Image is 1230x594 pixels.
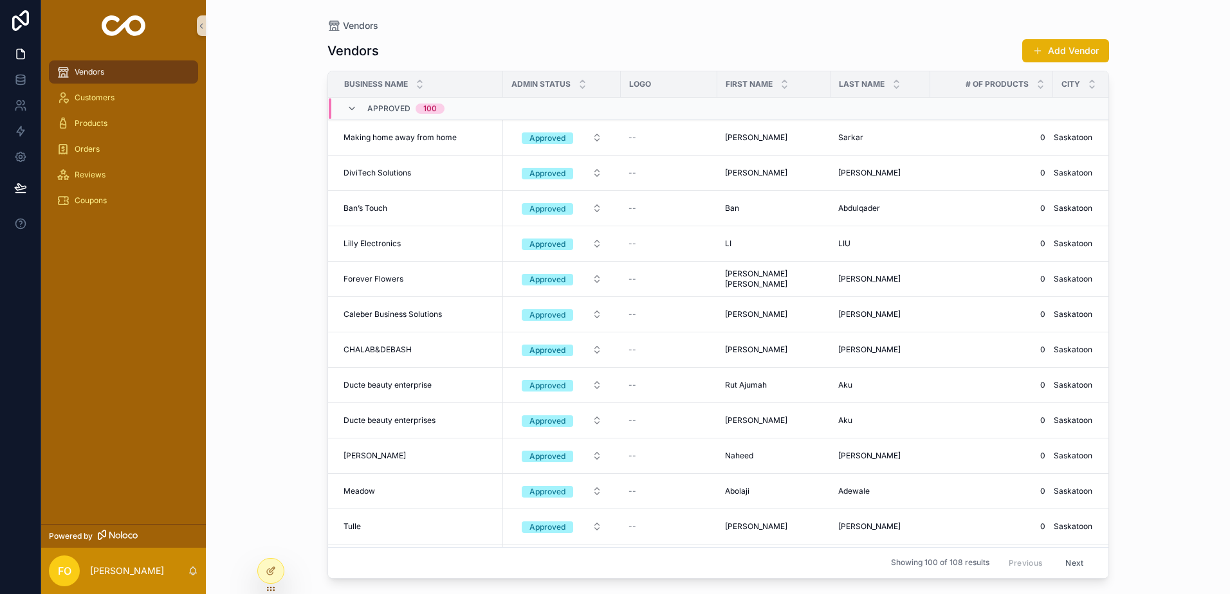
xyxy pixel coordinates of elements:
a: LIU [838,239,922,249]
div: Approved [529,380,565,392]
a: [PERSON_NAME] [725,521,823,532]
a: Select Button [511,444,613,468]
span: Saskatoon [1054,309,1092,319]
button: Select Button [511,480,612,503]
span: Coupons [75,195,107,206]
a: Customers [49,86,198,109]
a: Saskatoon [1054,132,1155,143]
span: Naheed [725,451,753,461]
a: Saskatoon [1054,274,1155,284]
button: Select Button [511,515,612,538]
span: -- [629,486,636,496]
a: Making home away from home [344,132,495,143]
a: [PERSON_NAME] [838,345,922,355]
a: -- [629,309,710,319]
a: LI [725,239,823,249]
span: DiviTech Solutions [344,168,411,178]
a: DiviTech Solutions [344,168,495,178]
img: App logo [102,15,146,36]
span: -- [629,415,636,426]
a: -- [629,486,710,496]
a: Saskatoon [1054,486,1155,496]
a: 0 [938,486,1045,496]
a: Vendors [327,19,378,32]
a: Abdulqader [838,203,922,213]
a: [PERSON_NAME] [838,521,922,532]
span: Customers [75,93,115,103]
a: -- [629,380,710,390]
span: 0 [938,309,1045,319]
div: Approved [529,415,565,427]
span: -- [629,380,636,390]
a: 0 [938,451,1045,461]
a: Coupons [49,189,198,212]
span: Tulle [344,521,361,532]
span: CHALAB&DEBASH [344,345,412,355]
span: Ducte beauty enterprises [344,415,436,426]
span: -- [629,132,636,143]
a: Select Button [511,125,613,150]
a: [PERSON_NAME] [725,168,823,178]
span: Saskatoon [1054,486,1092,496]
a: -- [629,451,710,461]
a: Select Button [511,373,613,397]
a: Ducte beauty enterprises [344,415,495,426]
span: 0 [938,415,1045,426]
a: 0 [938,274,1045,284]
span: Ducte beauty enterprise [344,380,432,390]
span: Lilly Electronics [344,239,401,249]
span: -- [629,451,636,461]
button: Add Vendor [1022,39,1109,62]
a: -- [629,345,710,355]
a: [PERSON_NAME] [PERSON_NAME] [725,269,823,289]
button: Select Button [511,409,612,432]
span: -- [629,309,636,319]
a: Adewale [838,486,922,496]
span: -- [629,345,636,355]
div: Approved [529,521,565,533]
span: Saskatoon [1054,345,1092,355]
a: Products [49,112,198,135]
div: Approved [529,239,565,250]
a: Saskatoon [1054,309,1155,319]
span: [PERSON_NAME] [838,345,901,355]
a: Select Button [511,231,613,256]
span: Admin Status [511,79,571,89]
span: -- [629,274,636,284]
a: Saskatoon [1054,521,1155,532]
a: Saskatoon [1054,451,1155,461]
a: Aku [838,380,922,390]
span: Meadow [344,486,375,496]
span: -- [629,521,636,532]
button: Select Button [511,444,612,467]
a: Ducte beauty enterprise [344,380,495,390]
span: Aku [838,415,852,426]
span: -- [629,168,636,178]
span: Last Name [839,79,885,89]
div: Approved [529,132,565,144]
span: Saskatoon [1054,203,1092,213]
button: Select Button [511,126,612,149]
button: Select Button [511,197,612,220]
a: 0 [938,132,1045,143]
button: Select Button [511,267,612,291]
span: [PERSON_NAME] [725,168,787,178]
span: Saskatoon [1054,380,1092,390]
a: Saskatoon [1054,203,1155,213]
span: Products [75,118,107,129]
button: Select Button [511,303,612,326]
a: Abolaji [725,486,823,496]
span: First Name [726,79,773,89]
a: 0 [938,168,1045,178]
a: Select Button [511,337,613,362]
span: [PERSON_NAME] [838,168,901,178]
a: 0 [938,380,1045,390]
h1: Vendors [327,42,379,60]
button: Select Button [511,338,612,361]
span: Aku [838,380,852,390]
span: Business Name [344,79,408,89]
